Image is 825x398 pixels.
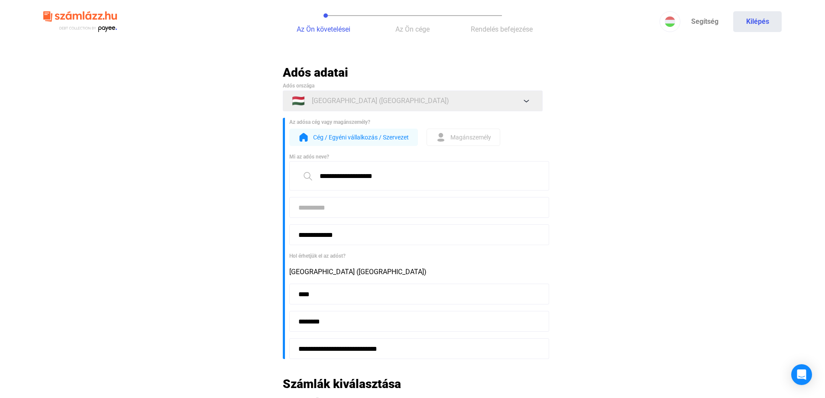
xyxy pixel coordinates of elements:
[289,267,543,277] div: [GEOGRAPHIC_DATA] ([GEOGRAPHIC_DATA])
[450,132,491,142] span: Magánszemély
[665,16,675,27] img: HU
[283,83,314,89] span: Adós országa
[312,96,449,106] span: [GEOGRAPHIC_DATA] ([GEOGRAPHIC_DATA])
[283,91,543,111] button: 🇭🇺[GEOGRAPHIC_DATA] ([GEOGRAPHIC_DATA])
[289,129,418,146] button: form-orgCég / Egyéni vállalkozás / Szervezet
[660,11,680,32] button: HU
[297,25,350,33] span: Az Ön követelései
[43,8,117,36] img: szamlazzhu-logo
[283,376,401,392] h2: Számlák kiválasztása
[298,132,309,142] img: form-org
[791,364,812,385] div: Open Intercom Messenger
[471,25,533,33] span: Rendelés befejezése
[292,96,305,106] span: 🇭🇺
[289,118,543,126] div: Az adósa cég vagy magánszemély?
[427,129,500,146] button: form-indMagánszemély
[283,65,543,80] h2: Adós adatai
[313,132,409,142] span: Cég / Egyéni vállalkozás / Szervezet
[395,25,430,33] span: Az Ön cége
[733,11,782,32] button: Kilépés
[289,252,543,260] div: Hol érhetjük el az adóst?
[289,152,543,161] div: Mi az adós neve?
[680,11,729,32] a: Segítség
[436,132,446,142] img: form-ind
